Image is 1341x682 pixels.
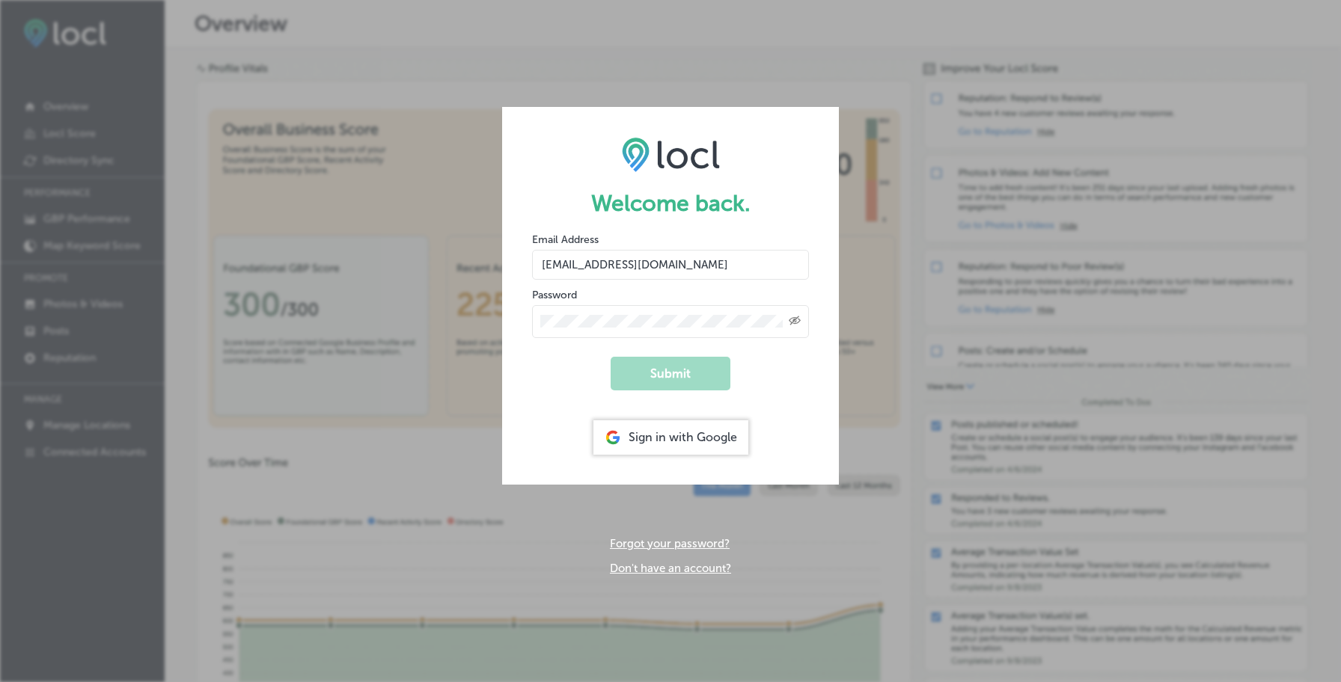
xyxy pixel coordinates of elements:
[622,137,720,171] img: LOCL logo
[789,315,801,328] span: Toggle password visibility
[610,562,731,575] a: Don't have an account?
[532,190,809,217] h1: Welcome back.
[532,233,599,246] label: Email Address
[610,537,730,550] a: Forgot your password?
[593,420,748,455] div: Sign in with Google
[532,289,577,301] label: Password
[611,357,730,390] button: Submit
